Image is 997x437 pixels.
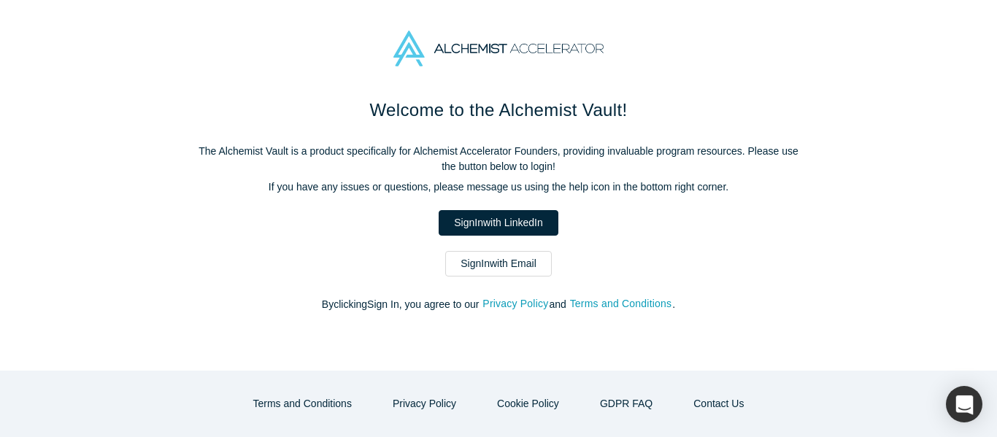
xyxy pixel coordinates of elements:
a: GDPR FAQ [585,391,668,417]
p: If you have any issues or questions, please message us using the help icon in the bottom right co... [192,179,805,195]
img: Alchemist Accelerator Logo [393,31,604,66]
a: SignInwith Email [445,251,552,276]
button: Cookie Policy [482,391,574,417]
button: Terms and Conditions [569,295,673,312]
button: Privacy Policy [377,391,471,417]
h1: Welcome to the Alchemist Vault! [192,97,805,123]
button: Privacy Policy [482,295,549,312]
p: By clicking Sign In , you agree to our and . [192,297,805,312]
button: Terms and Conditions [238,391,367,417]
a: SignInwith LinkedIn [439,210,558,236]
button: Contact Us [678,391,759,417]
p: The Alchemist Vault is a product specifically for Alchemist Accelerator Founders, providing inval... [192,144,805,174]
